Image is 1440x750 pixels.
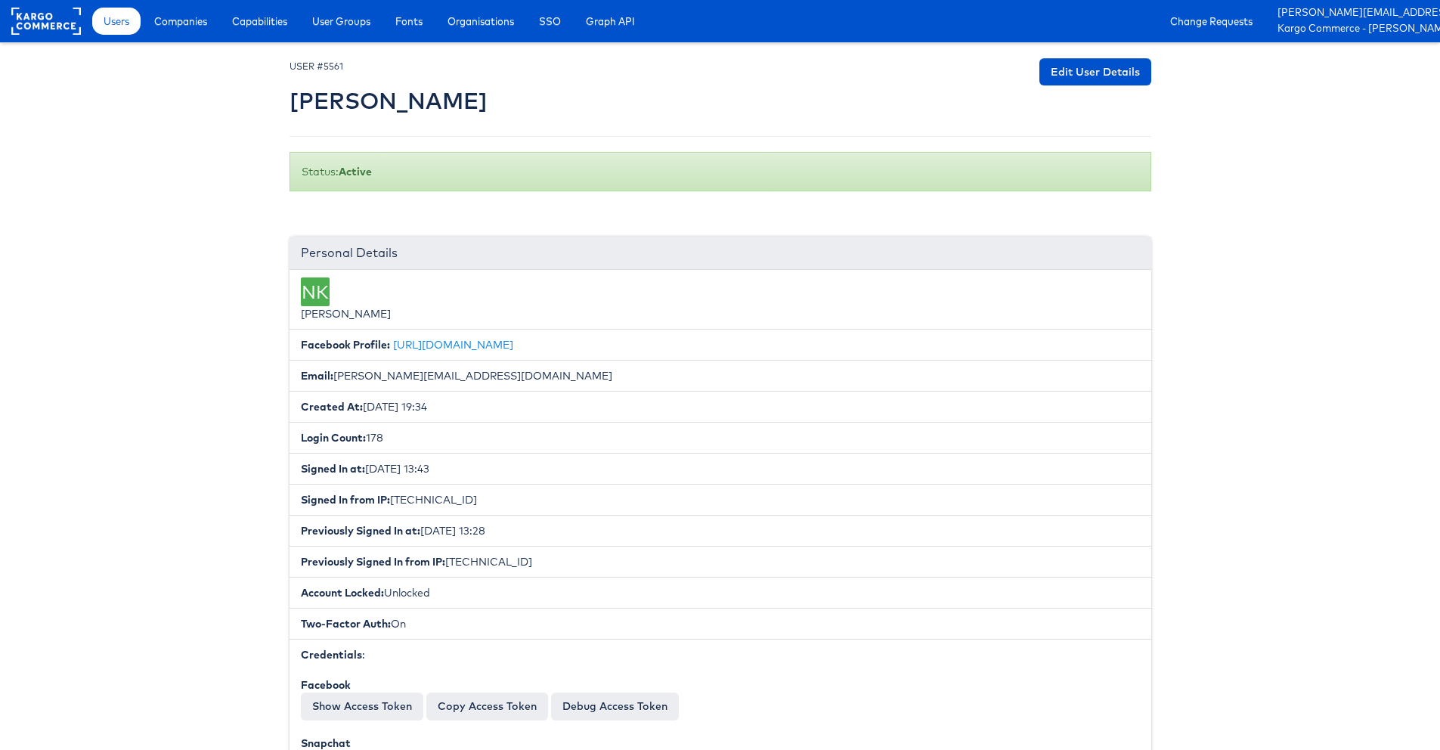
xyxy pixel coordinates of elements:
[312,14,370,29] span: User Groups
[290,237,1151,270] div: Personal Details
[339,165,372,178] b: Active
[539,14,561,29] span: SSO
[384,8,434,35] a: Fonts
[301,431,366,445] b: Login Count:
[143,8,218,35] a: Companies
[301,555,445,569] b: Previously Signed In from IP:
[436,8,525,35] a: Organisations
[301,493,390,507] b: Signed In from IP:
[232,14,287,29] span: Capabilities
[301,369,333,383] b: Email:
[301,8,382,35] a: User Groups
[290,422,1151,454] li: 178
[1277,5,1429,21] a: [PERSON_NAME][EMAIL_ADDRESS][DOMAIN_NAME]
[290,577,1151,609] li: Unlocked
[1039,58,1151,85] a: Edit User Details
[290,391,1151,423] li: [DATE] 19:34
[290,360,1151,392] li: [PERSON_NAME][EMAIL_ADDRESS][DOMAIN_NAME]
[154,14,207,29] span: Companies
[290,608,1151,640] li: On
[290,546,1151,578] li: [TECHNICAL_ID]
[301,678,351,692] b: Facebook
[1159,8,1264,35] a: Change Requests
[301,338,390,352] b: Facebook Profile:
[586,14,635,29] span: Graph API
[301,736,351,750] b: Snapchat
[301,586,384,600] b: Account Locked:
[426,693,548,720] button: Copy Access Token
[221,8,299,35] a: Capabilities
[290,88,488,113] h2: [PERSON_NAME]
[290,60,343,72] small: USER #5561
[104,14,129,29] span: Users
[393,338,513,352] a: [URL][DOMAIN_NAME]
[290,515,1151,547] li: [DATE] 13:28
[290,453,1151,485] li: [DATE] 13:43
[551,693,679,720] a: Debug Access Token
[301,617,391,631] b: Two-Factor Auth:
[301,400,363,414] b: Created At:
[290,270,1151,330] li: [PERSON_NAME]
[301,277,330,306] div: NK
[528,8,572,35] a: SSO
[301,693,423,720] button: Show Access Token
[301,648,362,662] b: Credentials
[395,14,423,29] span: Fonts
[92,8,141,35] a: Users
[1277,21,1429,37] a: Kargo Commerce - [PERSON_NAME]
[301,524,420,538] b: Previously Signed In at:
[447,14,514,29] span: Organisations
[574,8,646,35] a: Graph API
[301,462,365,476] b: Signed In at:
[290,152,1151,191] div: Status:
[290,484,1151,516] li: [TECHNICAL_ID]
